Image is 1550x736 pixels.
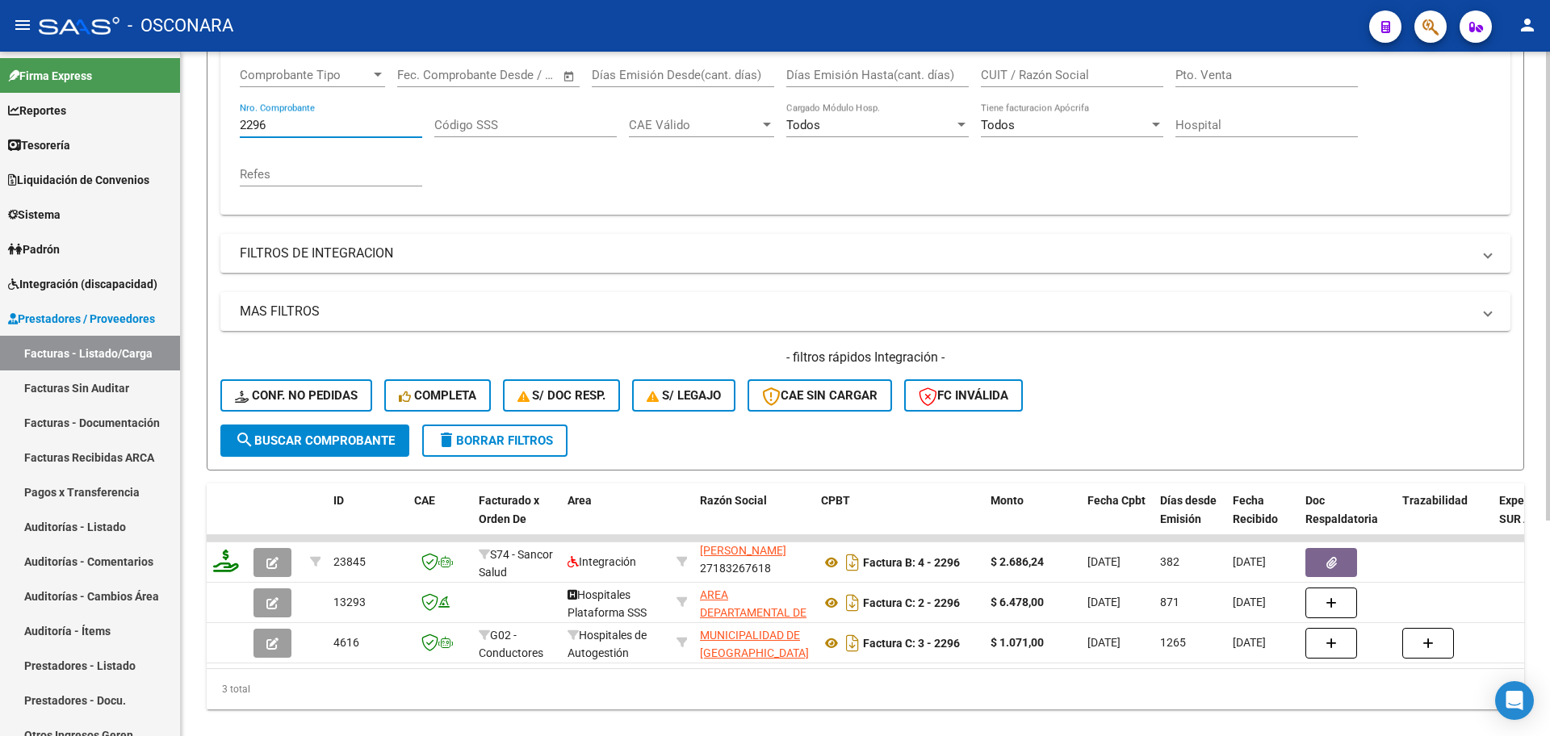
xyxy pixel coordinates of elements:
button: Borrar Filtros [422,424,568,457]
strong: $ 1.071,00 [991,636,1044,649]
span: Todos [786,118,820,132]
span: [DATE] [1087,636,1121,649]
mat-panel-title: FILTROS DE INTEGRACION [240,245,1472,262]
span: Comprobante Tipo [240,68,371,82]
span: Doc Respaldatoria [1305,494,1378,525]
span: S/ Doc Resp. [517,388,606,403]
button: Completa [384,379,491,412]
span: Firma Express [8,67,92,85]
mat-icon: person [1518,15,1537,35]
datatable-header-cell: Trazabilidad [1396,483,1493,554]
span: Reportes [8,102,66,119]
strong: Factura C: 2 - 2296 [863,596,960,609]
button: S/ legajo [632,379,735,412]
span: Integración (discapacidad) [8,275,157,293]
span: - OSCONARA [128,8,233,44]
span: Padrón [8,240,60,258]
span: Fecha Recibido [1233,494,1278,525]
span: 1265 [1160,636,1186,649]
span: Prestadores / Proveedores [8,310,155,328]
span: FC Inválida [919,388,1008,403]
mat-icon: menu [13,15,32,35]
button: CAE SIN CARGAR [748,379,892,412]
h4: - filtros rápidos Integración - [220,349,1510,366]
input: End date [464,68,542,82]
button: Buscar Comprobante [220,424,409,457]
i: Descargar documento [842,550,863,575]
span: Conf. no pedidas [235,388,358,403]
mat-icon: delete [437,430,456,450]
span: Area [568,494,592,507]
span: CAE Válido [629,118,760,132]
span: Fecha Cpbt [1087,494,1146,507]
span: Hospitales Plataforma SSS [568,588,647,620]
span: Facturado x Orden De [479,494,539,525]
strong: Factura B: 4 - 2296 [863,556,960,569]
strong: $ 6.478,00 [991,596,1044,608]
span: Sistema [8,206,61,224]
datatable-header-cell: Facturado x Orden De [472,483,561,554]
button: FC Inválida [904,379,1023,412]
span: [PERSON_NAME] [700,544,786,557]
span: MUNICIPALIDAD DE [GEOGRAPHIC_DATA] [700,629,809,660]
span: Monto [991,494,1024,507]
span: Borrar Filtros [437,433,553,448]
span: [DATE] [1087,555,1121,568]
span: Todos [981,118,1015,132]
span: Buscar Comprobante [235,433,395,448]
span: Hospitales de Autogestión [568,629,647,660]
datatable-header-cell: Días desde Emisión [1154,483,1226,554]
span: Razón Social [700,494,767,507]
span: 13293 [333,596,366,608]
span: CAE SIN CARGAR [762,388,878,403]
div: Open Intercom Messenger [1495,681,1534,720]
datatable-header-cell: Fecha Recibido [1226,483,1299,554]
span: CPBT [821,494,850,507]
span: [DATE] [1233,596,1266,608]
span: [DATE] [1233,636,1266,649]
i: Descargar documento [842,630,863,656]
span: [DATE] [1087,596,1121,608]
span: Integración [568,555,636,568]
span: AREA DEPARTAMENTAL DE [PERSON_NAME] [700,588,806,638]
mat-expansion-panel-header: FILTROS DE INTEGRACION [220,234,1510,273]
span: [DATE] [1233,555,1266,568]
button: Open calendar [560,67,579,86]
datatable-header-cell: Monto [984,483,1081,554]
strong: Factura C: 3 - 2296 [863,637,960,650]
span: Completa [399,388,476,403]
mat-expansion-panel-header: MAS FILTROS [220,292,1510,331]
datatable-header-cell: Fecha Cpbt [1081,483,1154,554]
div: 27183267618 [700,545,808,579]
span: 4616 [333,636,359,649]
span: Liquidación de Convenios [8,171,149,189]
span: Trazabilidad [1402,494,1468,507]
span: 382 [1160,555,1179,568]
span: S/ legajo [647,388,721,403]
mat-panel-title: MAS FILTROS [240,303,1472,320]
span: 23845 [333,555,366,568]
datatable-header-cell: CAE [408,483,472,554]
button: Conf. no pedidas [220,379,372,412]
span: 871 [1160,596,1179,608]
strong: $ 2.686,24 [991,555,1044,568]
span: Días desde Emisión [1160,494,1217,525]
div: 3 total [207,669,1524,709]
div: 30683190612 [700,586,808,620]
span: ID [333,494,344,507]
datatable-header-cell: Razón Social [693,483,815,554]
datatable-header-cell: CPBT [815,483,984,554]
mat-icon: search [235,430,254,450]
span: Tesorería [8,136,70,154]
span: S74 - Sancor Salud [479,548,553,579]
span: CAE [414,494,435,507]
button: S/ Doc Resp. [503,379,621,412]
datatable-header-cell: Doc Respaldatoria [1299,483,1396,554]
div: 30668656346 [700,626,808,660]
datatable-header-cell: ID [327,483,408,554]
datatable-header-cell: Area [561,483,670,554]
i: Descargar documento [842,590,863,616]
span: G02 - Conductores Navales Central [479,629,543,696]
input: Start date [397,68,450,82]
